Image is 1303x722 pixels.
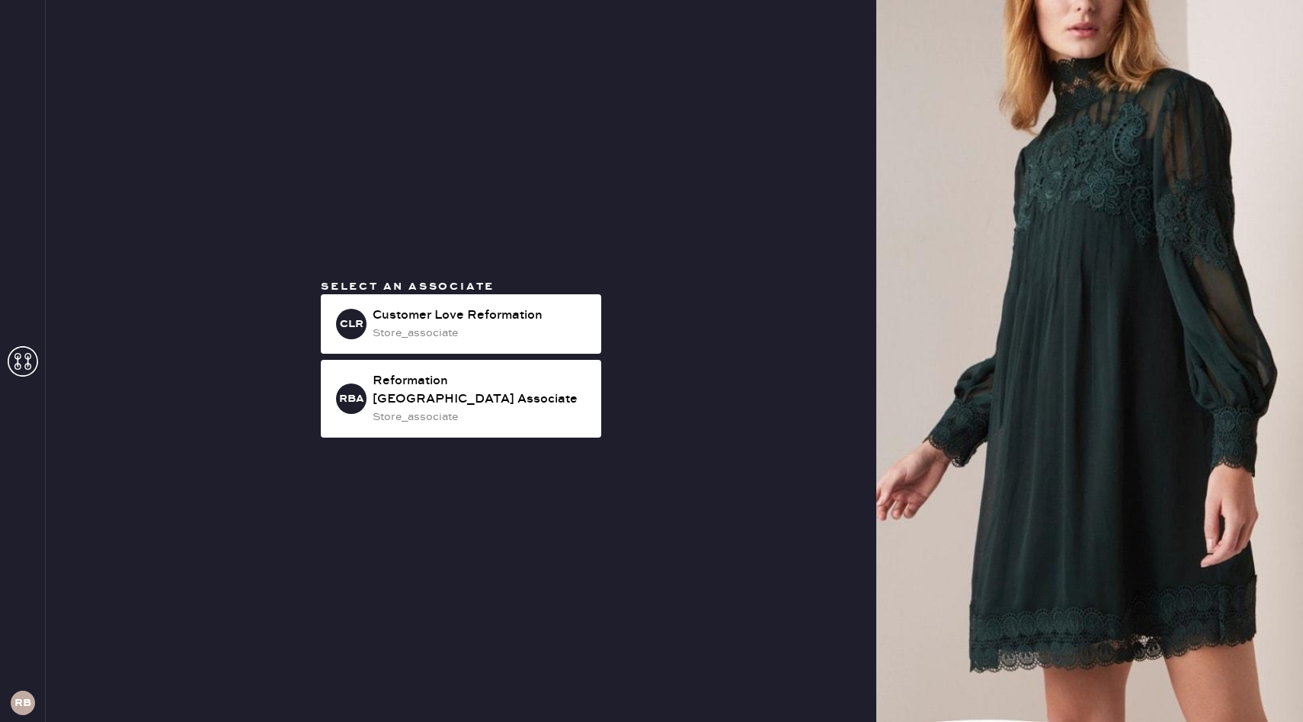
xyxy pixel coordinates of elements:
iframe: Front Chat [1231,653,1296,719]
div: store_associate [373,325,589,342]
h3: RBA [339,393,364,404]
span: Select an associate [321,280,495,294]
h3: CLR [340,319,363,329]
h3: RB [14,698,31,708]
div: Customer Love Reformation [373,306,589,325]
div: Reformation [GEOGRAPHIC_DATA] Associate [373,372,589,409]
div: store_associate [373,409,589,425]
